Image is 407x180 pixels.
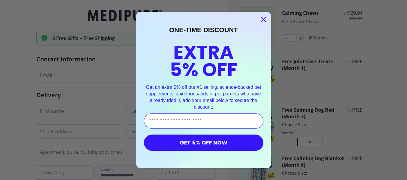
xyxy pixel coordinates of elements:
[258,14,269,25] button: Close dialog
[170,57,237,83] span: 5% OFF
[169,26,238,34] span: ONE-TIME DISCOUNT
[144,135,263,151] button: GET 5% OFF NOW
[173,39,234,65] span: EXTRA
[146,85,261,109] span: Get an extra 5% off our #1 selling, science-backed pet supplements! Join thousands of pet parents...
